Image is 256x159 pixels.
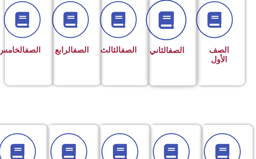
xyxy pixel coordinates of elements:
a: الصف [73,45,89,55]
a: الصف [169,46,185,55]
a: الصف [121,45,137,55]
span: الثاني [150,46,185,55]
span: الثالث [100,45,137,55]
span: الرابع [55,45,89,55]
span: الصف الأول [209,45,229,64]
a: الصف [25,45,41,55]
